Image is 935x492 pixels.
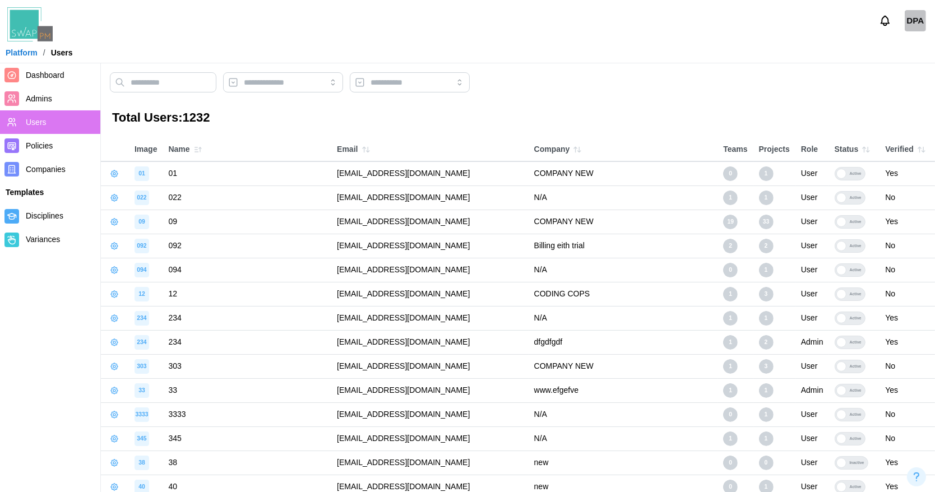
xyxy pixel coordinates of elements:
[880,258,935,282] td: No
[759,287,774,301] div: 3
[880,282,935,306] td: No
[880,306,935,330] td: Yes
[331,402,529,426] td: [EMAIL_ADDRESS][DOMAIN_NAME]
[168,192,326,204] div: 022
[723,456,738,470] div: 0
[723,383,738,398] div: 1
[331,282,529,306] td: [EMAIL_ADDRESS][DOMAIN_NAME]
[529,402,718,426] td: N/A
[846,384,865,397] div: Active
[529,282,718,306] td: CODING COPS
[801,409,823,421] div: User
[846,288,865,300] div: Active
[846,168,865,180] div: Active
[885,142,929,157] div: Verified
[135,359,149,374] div: image
[880,451,935,475] td: Yes
[801,240,823,252] div: User
[529,378,718,402] td: www.efgefve
[846,264,865,276] div: Active
[759,239,774,253] div: 2
[723,143,747,156] div: Teams
[51,49,73,57] div: Users
[529,161,718,185] td: COMPANY NEW
[331,378,529,402] td: [EMAIL_ADDRESS][DOMAIN_NAME]
[876,11,895,30] button: Notifications
[529,234,718,258] td: Billing eith trial
[880,426,935,451] td: No
[6,187,95,199] div: Templates
[135,383,149,398] div: image
[723,263,738,277] div: 0
[759,383,774,398] div: 1
[529,451,718,475] td: new
[168,240,326,252] div: 092
[168,360,326,373] div: 303
[26,141,53,150] span: Policies
[880,210,935,234] td: Yes
[801,433,823,445] div: User
[168,336,326,349] div: 234
[723,431,738,446] div: 1
[723,311,738,326] div: 1
[759,191,774,205] div: 1
[529,426,718,451] td: N/A
[529,306,718,330] td: N/A
[135,407,149,422] div: image
[331,234,529,258] td: [EMAIL_ADDRESS][DOMAIN_NAME]
[331,161,529,185] td: [EMAIL_ADDRESS][DOMAIN_NAME]
[801,336,823,349] div: Admin
[801,288,823,300] div: User
[168,264,326,276] div: 094
[135,191,149,205] div: image
[168,288,326,300] div: 12
[880,402,935,426] td: No
[880,185,935,210] td: No
[168,409,326,421] div: 3333
[331,210,529,234] td: [EMAIL_ADDRESS][DOMAIN_NAME]
[846,192,865,204] div: Active
[26,165,66,174] span: Companies
[759,431,774,446] div: 1
[880,330,935,354] td: Yes
[168,312,326,324] div: 234
[801,457,823,469] div: User
[6,49,38,57] a: Platform
[331,258,529,282] td: [EMAIL_ADDRESS][DOMAIN_NAME]
[801,192,823,204] div: User
[529,258,718,282] td: N/A
[801,143,823,156] div: Role
[723,287,738,301] div: 1
[135,239,149,253] div: image
[759,359,774,374] div: 3
[880,234,935,258] td: No
[168,457,326,469] div: 38
[331,451,529,475] td: [EMAIL_ADDRESS][DOMAIN_NAME]
[880,378,935,402] td: Yes
[529,210,718,234] td: COMPANY NEW
[331,185,529,210] td: [EMAIL_ADDRESS][DOMAIN_NAME]
[759,263,774,277] div: 1
[759,166,774,181] div: 1
[26,94,52,103] span: Admins
[801,312,823,324] div: User
[801,360,823,373] div: User
[112,109,924,127] h3: Total Users: 1232
[759,335,774,350] div: 2
[135,263,149,277] div: image
[331,426,529,451] td: [EMAIL_ADDRESS][DOMAIN_NAME]
[168,216,326,228] div: 09
[801,216,823,228] div: User
[529,330,718,354] td: dfgdfgdf
[880,161,935,185] td: Yes
[331,306,529,330] td: [EMAIL_ADDRESS][DOMAIN_NAME]
[331,354,529,378] td: [EMAIL_ADDRESS][DOMAIN_NAME]
[759,456,774,470] div: 0
[168,433,326,445] div: 345
[135,166,149,181] div: image
[846,216,865,228] div: Active
[26,118,47,127] span: Users
[801,384,823,397] div: Admin
[43,49,45,57] div: /
[801,264,823,276] div: User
